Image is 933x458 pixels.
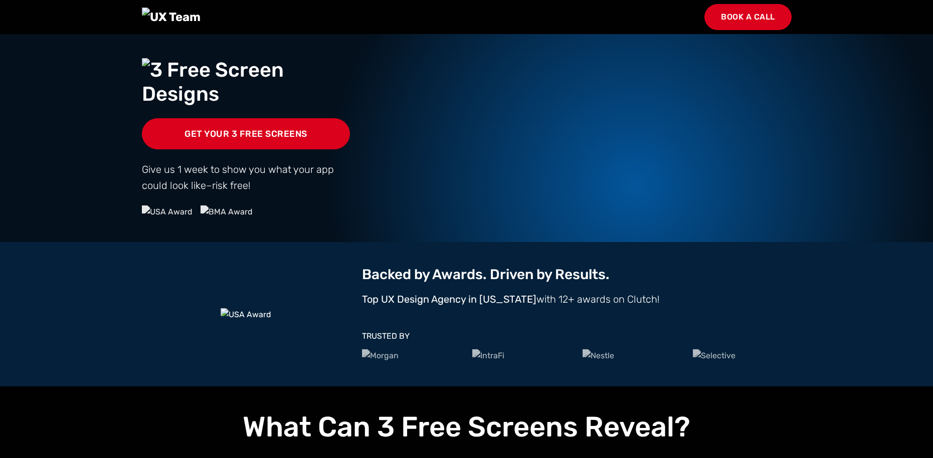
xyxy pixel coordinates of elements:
[142,58,350,106] img: 3 Free Screen Designs
[583,349,614,362] img: Nestle
[221,308,271,321] img: USA Award
[142,410,792,444] h2: What Can 3 Free Screens Reveal?
[362,291,791,307] p: with 12+ awards on Clutch!
[142,118,350,149] a: Get Your 3 Free Screens
[693,349,735,362] img: Selective
[362,349,399,362] img: Morgan
[362,266,791,283] h2: Backed by Awards. Driven by Results.
[362,331,791,341] h3: TRUSTED BY
[201,205,253,218] img: BMA Award
[704,4,792,30] a: Book a Call
[472,349,504,362] img: IntraFi
[142,205,193,218] img: USA Award
[142,161,350,193] p: Give us 1 week to show you what your app could look like–risk free!
[142,8,201,27] img: UX Team
[362,293,536,305] strong: Top UX Design Agency in [US_STATE]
